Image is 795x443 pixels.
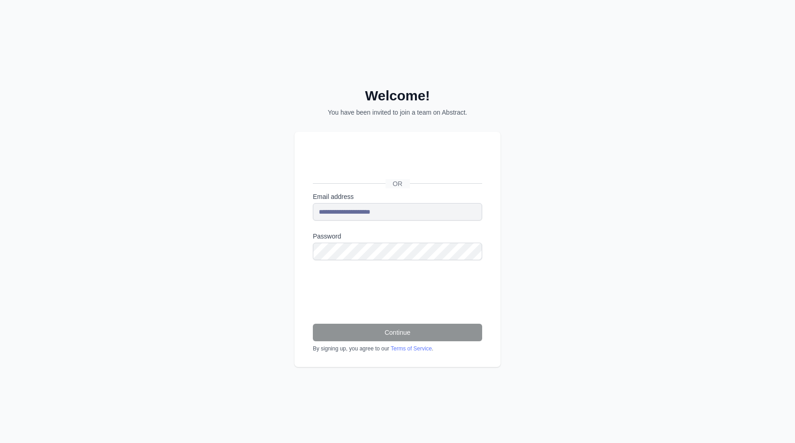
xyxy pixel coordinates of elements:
label: Password [313,232,482,241]
div: By signing up, you agree to our . [313,345,482,352]
h2: Welcome! [294,87,501,104]
span: OR [386,179,410,188]
p: You have been invited to join a team on Abstract. [294,108,501,117]
button: Continue [313,324,482,341]
iframe: Sign in with Google Button [308,153,485,173]
a: Terms of Service [391,345,432,352]
label: Email address [313,192,482,201]
iframe: reCAPTCHA [313,271,453,307]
